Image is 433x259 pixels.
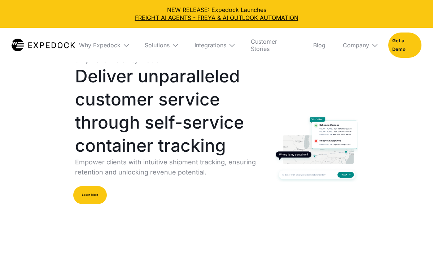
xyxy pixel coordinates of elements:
[73,186,107,204] a: Learn More
[75,65,263,157] h1: Deliver unparalleled customer service through self-service container tracking
[6,6,427,22] div: NEW RELEASE: Expedock Launches
[145,42,170,49] div: Solutions
[343,42,369,49] div: Company
[388,33,421,58] a: Get a Demo
[307,28,331,62] a: Blog
[6,14,427,22] a: FREIGHT AI AGENTS - FREYA & AI OUTLOOK AUTOMATION
[194,42,226,49] div: Integrations
[79,42,121,49] div: Why Expedock
[245,28,302,62] a: Customer Stories
[75,157,263,177] p: Empower clients with intuitive shipment tracking, ensuring retention and unlocking revenue potent...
